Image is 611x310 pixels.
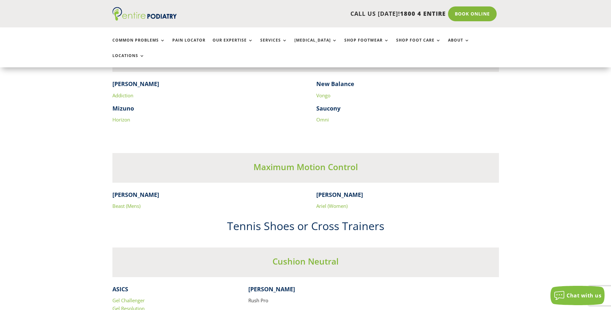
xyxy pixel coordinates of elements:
h3: Cushion Neutral [112,256,499,270]
span: Chat with us [567,292,601,299]
h2: Tennis Shoes or Cross Trainers [112,218,499,237]
h3: Maximum Motion Control [112,161,499,176]
h4: [PERSON_NAME] [112,191,295,202]
img: logo (1) [112,7,177,21]
p: CALL US [DATE]! [202,10,446,18]
p: Rush Pro [248,296,363,310]
a: Locations [112,53,145,67]
a: Common Problems [112,38,165,52]
a: Horizon [112,116,130,123]
a: About [448,38,470,52]
a: Our Expertise [213,38,253,52]
a: Shop Footwear [344,38,389,52]
a: Entire Podiatry [112,15,177,22]
a: Services [260,38,287,52]
a: Book Online [448,6,497,21]
a: Pain Locator [172,38,205,52]
a: Gel Challenger [112,297,145,304]
h4: Saucony [316,104,499,116]
a: Beast (Mens) [112,203,140,209]
a: Addiction [112,92,133,99]
a: Shop Foot Care [396,38,441,52]
a: [MEDICAL_DATA] [294,38,337,52]
a: Ariel (Women) [316,203,348,209]
a: Vongo [316,92,330,99]
h4: [PERSON_NAME] [316,191,499,202]
a: Omni [316,116,329,123]
h4: [PERSON_NAME] [112,80,295,91]
button: Chat with us [550,286,605,305]
strong: ASICS [112,285,128,293]
h4: New Balance [316,80,499,91]
h4: Mizuno [112,104,295,116]
strong: [PERSON_NAME] [248,285,295,293]
span: 1800 4 ENTIRE [400,10,446,17]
